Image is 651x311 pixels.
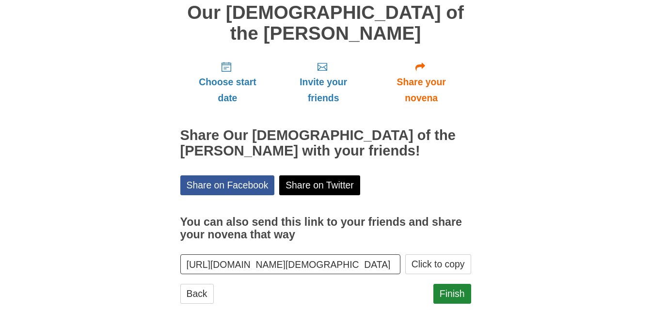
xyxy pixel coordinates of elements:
[433,284,471,304] a: Finish
[405,254,471,274] button: Click to copy
[180,216,471,241] h3: You can also send this link to your friends and share your novena that way
[190,74,266,106] span: Choose start date
[180,175,275,195] a: Share on Facebook
[372,53,471,111] a: Share your novena
[275,53,371,111] a: Invite your friends
[381,74,461,106] span: Share your novena
[180,2,471,44] h1: Our [DEMOGRAPHIC_DATA] of the [PERSON_NAME]
[285,74,362,106] span: Invite your friends
[180,284,214,304] a: Back
[180,128,471,159] h2: Share Our [DEMOGRAPHIC_DATA] of the [PERSON_NAME] with your friends!
[180,53,275,111] a: Choose start date
[279,175,360,195] a: Share on Twitter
